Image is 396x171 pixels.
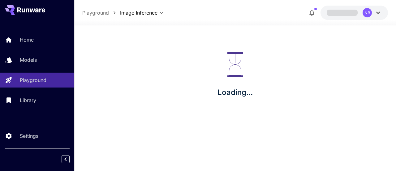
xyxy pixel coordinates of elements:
[20,36,34,43] p: Home
[82,9,109,16] a: Playground
[20,76,46,84] p: Playground
[321,6,388,20] button: NB
[20,97,36,104] p: Library
[363,8,372,17] div: NB
[20,132,38,140] p: Settings
[120,9,157,16] span: Image Inference
[82,9,120,16] nav: breadcrumb
[62,155,70,163] button: Collapse sidebar
[20,56,37,64] p: Models
[217,87,253,98] p: Loading...
[66,154,74,165] div: Collapse sidebar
